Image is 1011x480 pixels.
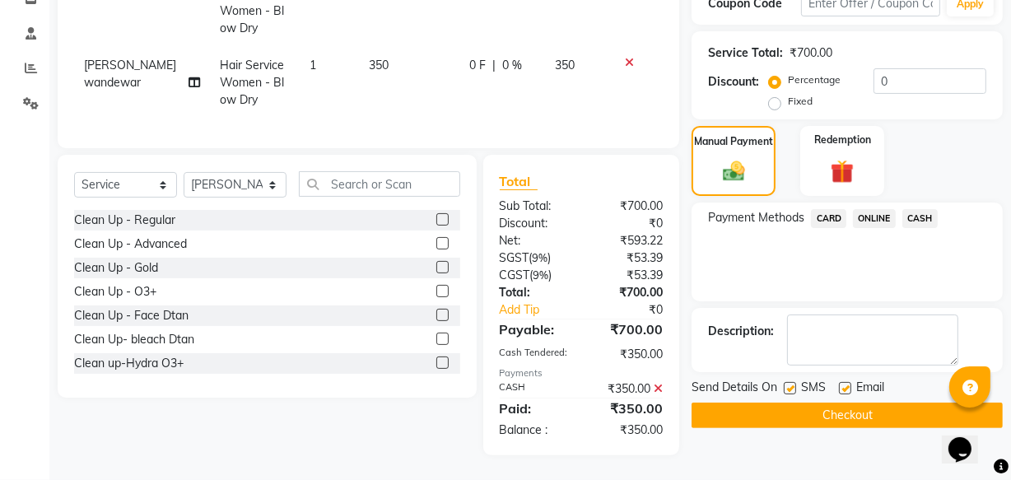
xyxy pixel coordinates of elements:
[716,159,752,184] img: _cash.svg
[581,284,675,301] div: ₹700.00
[823,157,861,186] img: _gift.svg
[581,346,675,363] div: ₹350.00
[220,58,284,107] span: Hair Service Women - Blow Dry
[581,198,675,215] div: ₹700.00
[555,58,575,72] span: 350
[369,58,389,72] span: 350
[487,346,581,363] div: Cash Tendered:
[74,212,175,229] div: Clean Up - Regular
[694,134,773,149] label: Manual Payment
[500,173,538,190] span: Total
[788,72,841,87] label: Percentage
[74,355,184,372] div: Clean up-Hydra O3+
[487,319,581,339] div: Payable:
[581,422,675,439] div: ₹350.00
[581,232,675,249] div: ₹593.22
[487,380,581,398] div: CASH
[310,58,316,72] span: 1
[814,133,871,147] label: Redemption
[299,171,460,197] input: Search or Scan
[581,380,675,398] div: ₹350.00
[487,198,581,215] div: Sub Total:
[487,398,581,418] div: Paid:
[790,44,832,62] div: ₹700.00
[487,284,581,301] div: Total:
[74,307,189,324] div: Clean Up - Face Dtan
[853,209,896,228] span: ONLINE
[708,44,783,62] div: Service Total:
[487,422,581,439] div: Balance :
[500,268,530,282] span: CGST
[692,379,777,399] span: Send Details On
[902,209,938,228] span: CASH
[708,323,774,340] div: Description:
[487,267,581,284] div: ( )
[84,58,176,90] span: [PERSON_NAME] wandewar
[487,232,581,249] div: Net:
[74,331,194,348] div: Clean Up- bleach Dtan
[581,398,675,418] div: ₹350.00
[856,379,884,399] span: Email
[801,379,826,399] span: SMS
[942,414,995,464] iframe: chat widget
[581,249,675,267] div: ₹53.39
[469,57,486,74] span: 0 F
[581,267,675,284] div: ₹53.39
[533,251,548,264] span: 9%
[533,268,549,282] span: 9%
[581,319,675,339] div: ₹700.00
[692,403,1003,428] button: Checkout
[708,209,804,226] span: Payment Methods
[811,209,846,228] span: CARD
[502,57,522,74] span: 0 %
[74,235,187,253] div: Clean Up - Advanced
[74,283,156,301] div: Clean Up - O3+
[492,57,496,74] span: |
[487,249,581,267] div: ( )
[788,94,813,109] label: Fixed
[597,301,675,319] div: ₹0
[708,73,759,91] div: Discount:
[487,215,581,232] div: Discount:
[581,215,675,232] div: ₹0
[487,301,597,319] a: Add Tip
[500,366,664,380] div: Payments
[500,250,529,265] span: SGST
[74,259,158,277] div: Clean Up - Gold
